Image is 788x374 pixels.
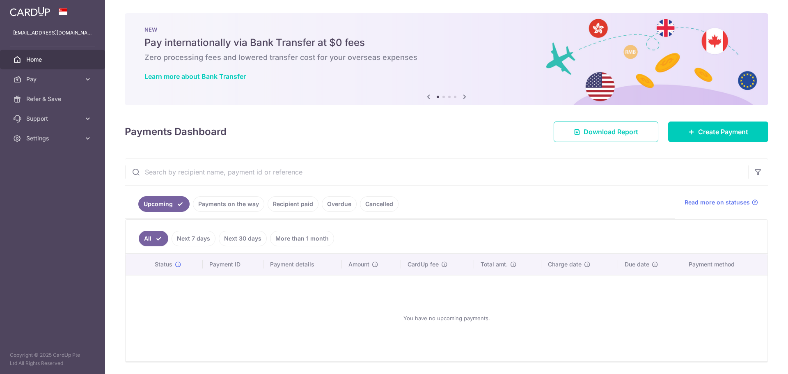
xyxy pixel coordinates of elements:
span: Create Payment [698,127,748,137]
span: Read more on statuses [685,198,750,207]
span: Status [155,260,172,268]
span: Support [26,115,80,123]
span: Due date [625,260,649,268]
input: Search by recipient name, payment id or reference [125,159,748,185]
span: Charge date [548,260,582,268]
a: Recipient paid [268,196,318,212]
th: Payment details [263,254,342,275]
a: Download Report [554,122,658,142]
a: All [139,231,168,246]
th: Payment method [682,254,767,275]
img: Bank transfer banner [125,13,768,105]
a: Payments on the way [193,196,264,212]
a: Overdue [322,196,357,212]
span: Home [26,55,80,64]
a: Next 30 days [219,231,267,246]
a: Next 7 days [172,231,215,246]
a: Learn more about Bank Transfer [144,72,246,80]
div: You have no upcoming payments. [135,282,758,354]
span: CardUp fee [408,260,439,268]
a: More than 1 month [270,231,334,246]
a: Cancelled [360,196,399,212]
p: [EMAIL_ADDRESS][DOMAIN_NAME] [13,29,92,37]
img: CardUp [10,7,50,16]
span: Settings [26,134,80,142]
a: Read more on statuses [685,198,758,207]
span: Amount [348,260,369,268]
span: Download Report [584,127,638,137]
p: NEW [144,26,749,33]
a: Create Payment [668,122,768,142]
h5: Pay internationally via Bank Transfer at $0 fees [144,36,749,49]
a: Upcoming [138,196,190,212]
span: Refer & Save [26,95,80,103]
span: Total amt. [481,260,508,268]
h4: Payments Dashboard [125,124,227,139]
th: Payment ID [203,254,263,275]
span: Pay [26,75,80,83]
h6: Zero processing fees and lowered transfer cost for your overseas expenses [144,53,749,62]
